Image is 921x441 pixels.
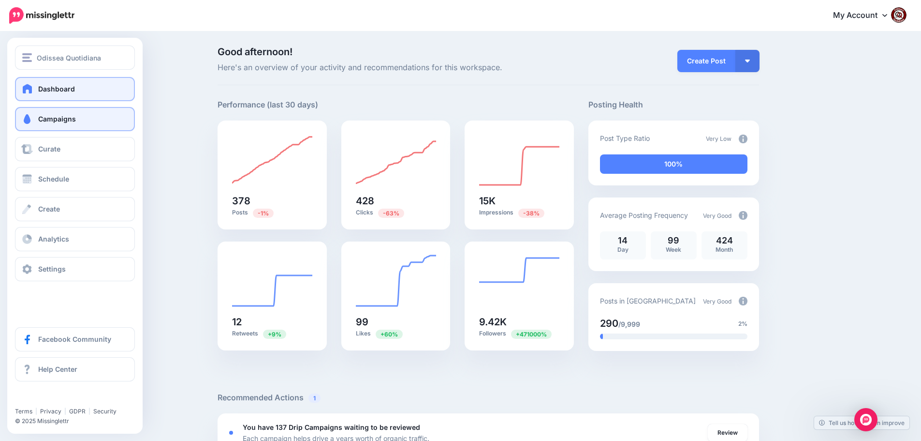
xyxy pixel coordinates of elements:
span: Previous period: 24.4K [518,209,544,218]
img: Missinglettr [9,7,74,24]
span: 1 [308,394,321,403]
span: Very Good [703,298,731,305]
button: Odissea Quotidiana [15,46,135,70]
span: Very Low [706,135,731,142]
span: Analytics [38,235,69,243]
h5: 99 [356,317,436,327]
li: © 2025 Missinglettr [15,416,141,426]
div: Open Intercom Messenger [854,408,877,431]
a: Privacy [40,408,61,415]
a: Analytics [15,227,135,251]
span: Previous period: 62 [376,330,403,339]
span: Previous period: 11 [263,330,286,339]
a: Create [15,197,135,221]
h5: Performance (last 30 days) [218,99,318,111]
h5: 428 [356,196,436,206]
p: Retweets [232,329,312,338]
p: 424 [706,236,743,245]
span: Week [666,246,681,253]
span: /9,999 [618,320,640,328]
div: 2% of your posts in the last 30 days have been from Drip Campaigns [600,334,603,339]
span: Odissea Quotidiana [37,52,101,63]
a: Dashboard [15,77,135,101]
p: 14 [605,236,641,245]
img: info-circle-grey.png [739,135,747,143]
span: Settings [38,265,66,273]
p: Impressions [479,208,559,217]
a: Help Center [15,357,135,381]
p: Posts [232,208,312,217]
span: Schedule [38,175,69,183]
span: Dashboard [38,85,75,93]
h5: 12 [232,317,312,327]
a: Facebook Community [15,327,135,351]
a: Campaigns [15,107,135,131]
a: Tell us how we can improve [814,416,909,429]
span: Campaigns [38,115,76,123]
p: Clicks [356,208,436,217]
span: Here's an overview of your activity and recommendations for this workspace. [218,61,574,74]
span: Create [38,205,60,213]
a: My Account [823,4,906,28]
iframe: Twitter Follow Button [15,394,88,403]
img: arrow-down-white.png [745,60,750,62]
span: Previous period: 2 [511,330,552,339]
p: Followers [479,329,559,338]
a: Terms [15,408,32,415]
h5: Recommended Actions [218,392,759,404]
span: 2% [738,319,747,329]
span: | [64,408,66,415]
p: Posts in [GEOGRAPHIC_DATA] [600,295,696,306]
img: info-circle-grey.png [739,297,747,305]
span: Month [716,246,733,253]
b: You have 137 Drip Campaigns waiting to be reviewed [243,423,420,431]
img: menu.png [22,53,32,62]
h5: Posting Health [588,99,759,111]
h5: 378 [232,196,312,206]
span: Help Center [38,365,77,373]
span: | [35,408,37,415]
span: 290 [600,318,618,329]
span: | [88,408,90,415]
p: 99 [656,236,692,245]
a: Settings [15,257,135,281]
span: Day [617,246,629,253]
span: Curate [38,145,60,153]
span: Previous period: 383 [253,209,274,218]
div: 100% of your posts in the last 30 days have been from Drip Campaigns [600,154,747,174]
a: Curate [15,137,135,161]
a: Security [93,408,117,415]
h5: 15K [479,196,559,206]
h5: 9.42K [479,317,559,327]
img: info-circle-grey.png [739,211,747,220]
div: <div class='status-dot small red margin-right'></div>Error [229,431,233,435]
a: Schedule [15,167,135,191]
span: Previous period: 1.17K [378,209,404,218]
span: Very Good [703,212,731,219]
p: Post Type Ratio [600,133,650,144]
a: GDPR [69,408,86,415]
a: Create Post [677,50,735,72]
p: Average Posting Frequency [600,210,688,221]
p: Likes [356,329,436,338]
span: Good afternoon! [218,46,292,58]
span: Facebook Community [38,335,111,343]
